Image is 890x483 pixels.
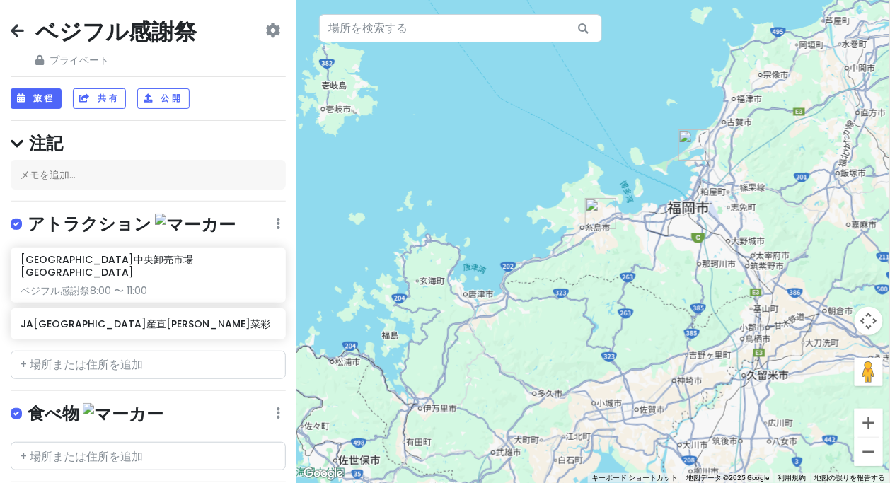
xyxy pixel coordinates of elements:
button: キーボード反対 [591,473,678,483]
div: JA糸島産直市場 伊都菜彩 [585,198,616,229]
font: プライベート [50,53,109,67]
a: Google マップでこの地域を開きます（新しいウィンドウが開きます） [300,465,347,483]
font: アトラクション [28,212,151,235]
font: 地図データ ©2025 Google [686,474,770,482]
font: メモを追加... [20,168,76,182]
font: 共有 [98,92,120,104]
font: 注記 [29,132,63,155]
font: JA[GEOGRAPHIC_DATA]産直[PERSON_NAME]菜彩 [21,317,270,331]
button: 公開 [137,88,189,109]
img: マーカー [155,214,236,235]
button: 共有 [73,88,126,109]
input: + 場所または住所を追加 [11,442,286,470]
button: 地図上にペグマンを落として、ストリートビューを開きます [855,358,883,386]
input: + 場所または住所を追加 [11,351,286,379]
div: ベジフル感謝祭8:00 〜 11:00 [21,284,276,297]
a: 地図の誤りを報告する [815,474,886,482]
button: 旅程 [11,88,62,109]
div: 福岡市中央卸売市場青果市場 [678,129,710,161]
h6: [GEOGRAPHIC_DATA]中央卸売市場[GEOGRAPHIC_DATA] [21,253,276,279]
input: 場所を検索する [319,14,602,42]
font: 公開 [161,92,183,104]
font: ベジフル感謝祭 [35,16,197,47]
font: 食べ物 [28,402,79,425]
button: ズームイン [855,409,883,437]
button: 地図のカメラ コントロール [855,307,883,335]
button: ズームアウト [855,438,883,466]
font: 旅程 [33,92,55,104]
img: マーカー [83,403,163,425]
a: 利用規約 [778,474,807,482]
img: グーグル [300,465,347,483]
